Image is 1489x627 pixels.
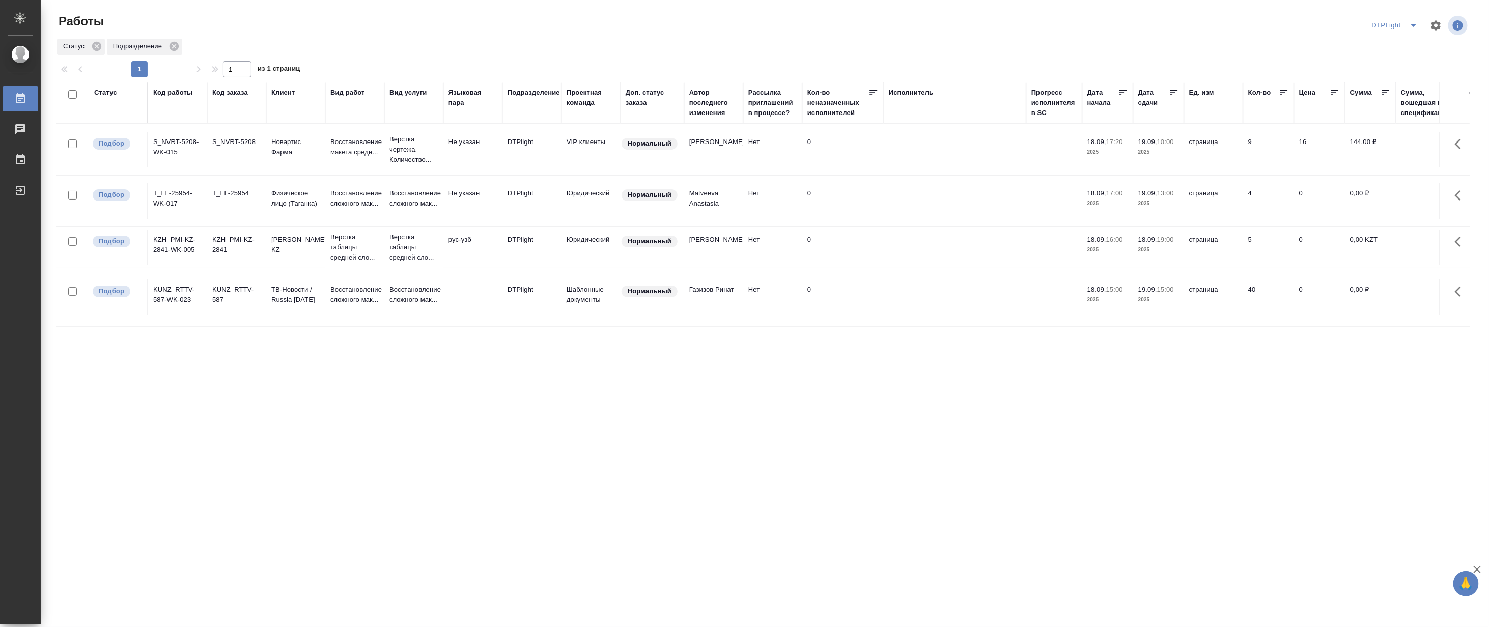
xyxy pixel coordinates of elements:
[502,183,561,219] td: DTPlight
[1243,132,1294,167] td: 9
[628,190,671,200] p: Нормальный
[153,88,192,98] div: Код работы
[389,232,438,263] p: Верстка таблицы средней сло...
[330,137,379,157] p: Восстановление макета средн...
[443,132,502,167] td: Не указан
[1345,279,1396,315] td: 0,00 ₽
[389,134,438,165] p: Верстка чертежа. Количество...
[99,138,124,149] p: Подбор
[1138,189,1157,197] p: 19.09,
[684,132,743,167] td: [PERSON_NAME]
[1087,236,1106,243] p: 18.09,
[1184,230,1243,265] td: страница
[1138,245,1179,255] p: 2025
[802,132,884,167] td: 0
[92,137,142,151] div: Можно подбирать исполнителей
[1138,138,1157,146] p: 19.09,
[807,88,868,118] div: Кол-во неназначенных исполнителей
[148,183,207,219] td: T_FL-25954-WK-017
[389,188,438,209] p: Восстановление сложного мак...
[271,137,320,157] p: Новартис Фарма
[1248,88,1271,98] div: Кол-во
[561,183,621,219] td: Юридический
[389,88,427,98] div: Вид услуги
[1299,88,1316,98] div: Цена
[1184,132,1243,167] td: страница
[448,88,497,108] div: Языковая пара
[561,230,621,265] td: Юридический
[1106,189,1123,197] p: 17:00
[508,88,560,98] div: Подразделение
[689,88,738,118] div: Автор последнего изменения
[94,88,117,98] div: Статус
[561,132,621,167] td: VIP клиенты
[1345,132,1396,167] td: 144,00 ₽
[1294,230,1345,265] td: 0
[92,188,142,202] div: Можно подбирать исполнителей
[99,286,124,296] p: Подбор
[1243,279,1294,315] td: 40
[92,284,142,298] div: Можно подбирать исполнителей
[1138,286,1157,293] p: 19.09,
[1424,13,1448,38] span: Настроить таблицу
[628,236,671,246] p: Нормальный
[684,230,743,265] td: [PERSON_NAME]
[1345,183,1396,219] td: 0,00 ₽
[743,183,802,219] td: Нет
[1449,279,1473,304] button: Здесь прячутся важные кнопки
[443,230,502,265] td: рус-узб
[1448,16,1470,35] span: Посмотреть информацию
[1087,189,1106,197] p: 18.09,
[748,88,797,118] div: Рассылка приглашений в процессе?
[212,188,261,198] div: T_FL-25954
[1087,245,1128,255] p: 2025
[1243,230,1294,265] td: 5
[92,235,142,248] div: Можно подбирать исполнителей
[1184,279,1243,315] td: страница
[1453,571,1479,596] button: 🙏
[802,230,884,265] td: 0
[99,236,124,246] p: Подбор
[1087,147,1128,157] p: 2025
[1031,88,1077,118] div: Прогресс исполнителя в SC
[330,188,379,209] p: Восстановление сложного мак...
[57,39,105,55] div: Статус
[1457,573,1475,594] span: 🙏
[1138,198,1179,209] p: 2025
[148,230,207,265] td: KZH_PMI-KZ-2841-WK-005
[567,88,615,108] div: Проектная команда
[889,88,934,98] div: Исполнитель
[212,284,261,305] div: KUNZ_RTTV-587
[1157,286,1174,293] p: 15:00
[628,286,671,296] p: Нормальный
[1087,295,1128,305] p: 2025
[389,284,438,305] p: Восстановление сложного мак...
[1449,132,1473,156] button: Здесь прячутся важные кнопки
[1449,230,1473,254] button: Здесь прячутся важные кнопки
[212,235,261,255] div: KZH_PMI-KZ-2841
[1189,88,1214,98] div: Ед. изм
[1157,138,1174,146] p: 10:00
[561,279,621,315] td: Шаблонные документы
[271,284,320,305] p: ТВ-Новости / Russia [DATE]
[443,183,502,219] td: Не указан
[1294,279,1345,315] td: 0
[1294,132,1345,167] td: 16
[99,190,124,200] p: Подбор
[1345,230,1396,265] td: 0,00 KZT
[107,39,182,55] div: Подразделение
[684,183,743,219] td: Matveeva Anastasia
[271,188,320,209] p: Физическое лицо (Таганка)
[1138,236,1157,243] p: 18.09,
[330,232,379,263] p: Верстка таблицы средней сло...
[1106,236,1123,243] p: 16:00
[1106,286,1123,293] p: 15:00
[113,41,165,51] p: Подразделение
[1087,88,1118,108] div: Дата начала
[1350,88,1372,98] div: Сумма
[330,284,379,305] p: Восстановление сложного мак...
[743,279,802,315] td: Нет
[56,13,104,30] span: Работы
[271,235,320,255] p: [PERSON_NAME] KZ
[1184,183,1243,219] td: страница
